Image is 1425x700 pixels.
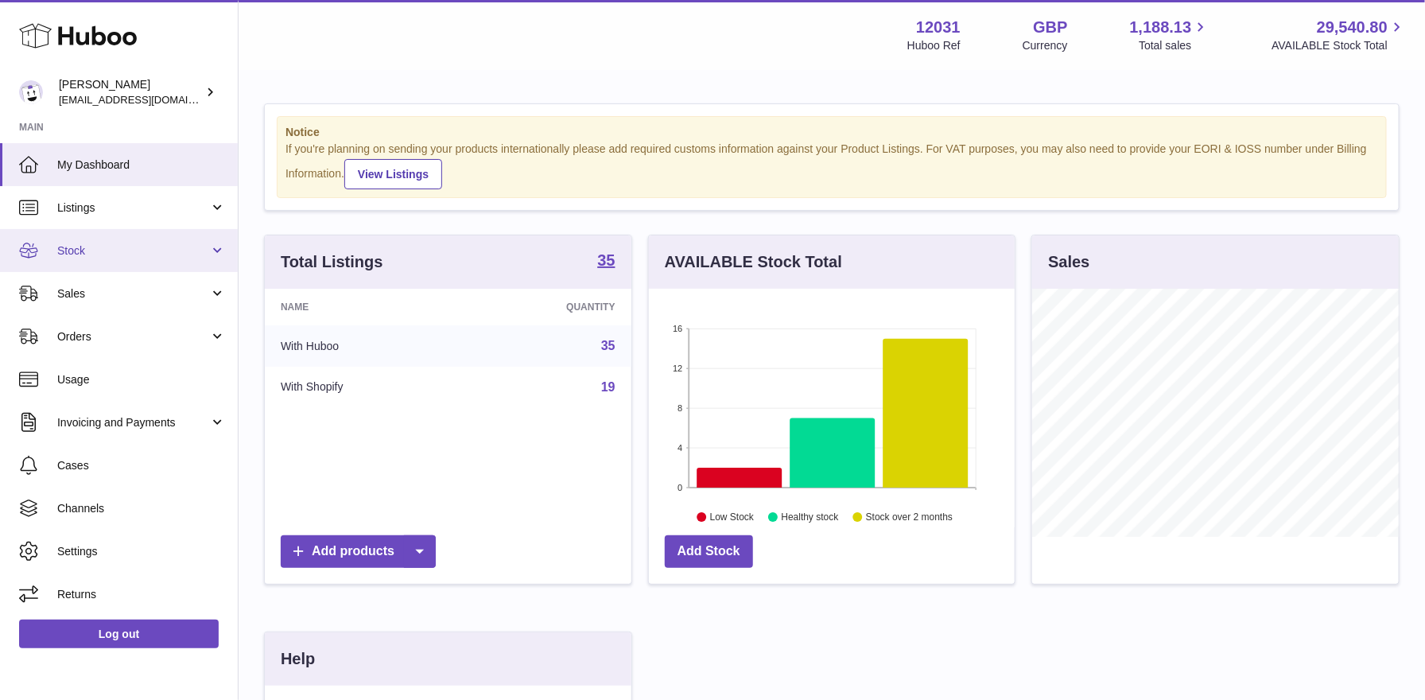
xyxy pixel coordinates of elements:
[285,142,1378,189] div: If you're planning on sending your products internationally please add required customs informati...
[265,367,462,408] td: With Shopify
[19,620,219,648] a: Log out
[781,511,839,523] text: Healthy stock
[673,364,682,373] text: 12
[57,200,209,216] span: Listings
[57,458,226,473] span: Cases
[866,511,953,523] text: Stock over 2 months
[673,324,682,333] text: 16
[57,243,209,259] span: Stock
[59,77,202,107] div: [PERSON_NAME]
[665,535,753,568] a: Add Stock
[57,587,226,602] span: Returns
[1272,38,1406,53] span: AVAILABLE Stock Total
[907,38,961,53] div: Huboo Ref
[1317,17,1388,38] span: 29,540.80
[597,252,615,271] a: 35
[1023,38,1068,53] div: Currency
[57,286,209,301] span: Sales
[59,93,234,106] span: [EMAIL_ADDRESS][DOMAIN_NAME]
[710,511,755,523] text: Low Stock
[916,17,961,38] strong: 12031
[281,251,383,273] h3: Total Listings
[19,80,43,104] img: admin@makewellforyou.com
[678,403,682,413] text: 8
[601,339,615,352] a: 35
[57,329,209,344] span: Orders
[678,483,682,492] text: 0
[601,380,615,394] a: 19
[462,289,631,325] th: Quantity
[281,648,315,670] h3: Help
[281,535,436,568] a: Add products
[1272,17,1406,53] a: 29,540.80 AVAILABLE Stock Total
[285,125,1378,140] strong: Notice
[665,251,842,273] h3: AVAILABLE Stock Total
[265,325,462,367] td: With Huboo
[344,159,442,189] a: View Listings
[1130,17,1192,38] span: 1,188.13
[597,252,615,268] strong: 35
[57,501,226,516] span: Channels
[57,544,226,559] span: Settings
[57,157,226,173] span: My Dashboard
[678,443,682,453] text: 4
[1033,17,1067,38] strong: GBP
[57,372,226,387] span: Usage
[57,415,209,430] span: Invoicing and Payments
[1048,251,1089,273] h3: Sales
[265,289,462,325] th: Name
[1139,38,1210,53] span: Total sales
[1130,17,1210,53] a: 1,188.13 Total sales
